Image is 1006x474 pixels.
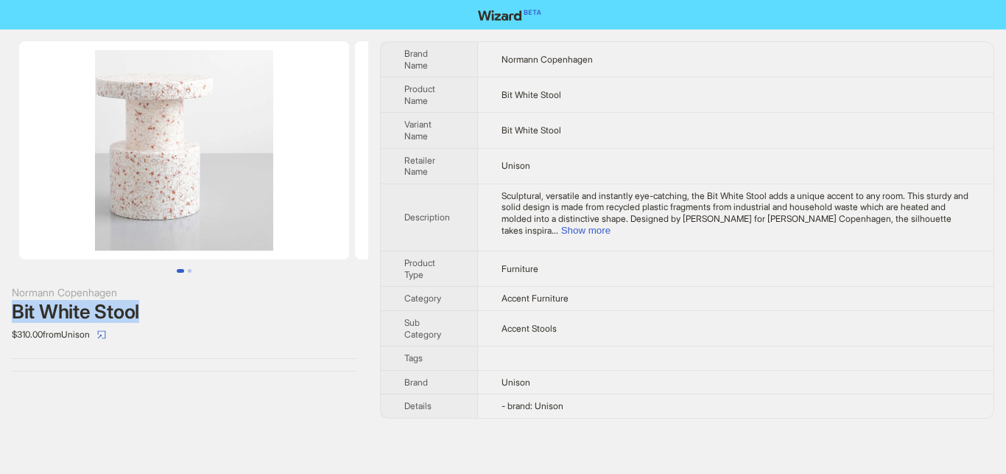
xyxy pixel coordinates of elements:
span: ... [552,225,558,236]
span: Variant Name [404,119,432,142]
button: Go to slide 2 [188,269,191,273]
span: Sculptural, versatile and instantly eye-catching, the Bit White Stool adds a unique accent to any... [502,190,968,236]
span: Accent Stools [502,323,557,334]
span: Brand [404,377,428,388]
div: Normann Copenhagen [12,285,356,301]
img: Bit White Stool Bit White Stool image 2 [355,41,685,259]
span: Product Type [404,257,435,280]
span: Unison [502,377,530,388]
span: Retailer Name [404,155,435,178]
span: Bit White Stool [502,89,561,100]
span: Category [404,293,441,304]
span: Description [404,212,450,223]
span: select [97,330,106,339]
span: Details [404,400,432,411]
span: Bit White Stool [502,125,561,136]
div: Sculptural, versatile and instantly eye-catching, the Bit White Stool adds a unique accent to any... [502,190,970,236]
span: Furniture [502,263,538,274]
span: - brand: Unison [502,400,563,411]
span: Sub Category [404,317,441,340]
div: $310.00 from Unison [12,323,356,346]
span: Accent Furniture [502,293,569,304]
span: Normann Copenhagen [502,54,593,65]
img: Bit White Stool Bit White Stool image 1 [19,41,349,259]
button: Go to slide 1 [177,269,184,273]
span: Unison [502,160,530,171]
span: Brand Name [404,48,428,71]
div: Bit White Stool [12,301,356,323]
button: Expand [561,225,611,236]
span: Tags [404,352,423,363]
span: Product Name [404,83,435,106]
